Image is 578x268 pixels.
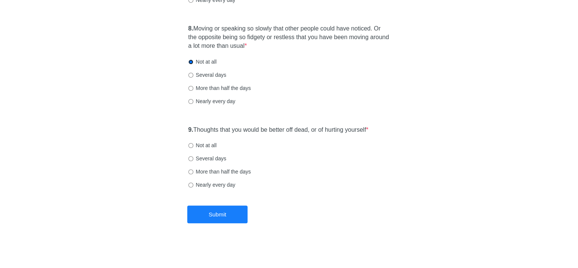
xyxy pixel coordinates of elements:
input: Nearly every day [188,99,193,104]
input: Several days [188,156,193,161]
strong: 8. [188,25,193,32]
input: More than half the days [188,169,193,174]
input: Not at all [188,59,193,64]
label: More than half the days [188,84,251,92]
label: Not at all [188,58,217,65]
label: Nearly every day [188,181,235,189]
label: Moving or speaking so slowly that other people could have noticed. Or the opposite being so fidge... [188,24,390,50]
label: Not at all [188,142,217,149]
label: Several days [188,155,226,162]
strong: 9. [188,126,193,133]
input: Not at all [188,143,193,148]
label: Thoughts that you would be better off dead, or of hurting yourself [188,126,369,134]
label: Several days [188,71,226,79]
label: Nearly every day [188,97,235,105]
button: Submit [187,206,248,223]
label: More than half the days [188,168,251,175]
input: Several days [188,73,193,78]
input: More than half the days [188,86,193,91]
input: Nearly every day [188,183,193,187]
